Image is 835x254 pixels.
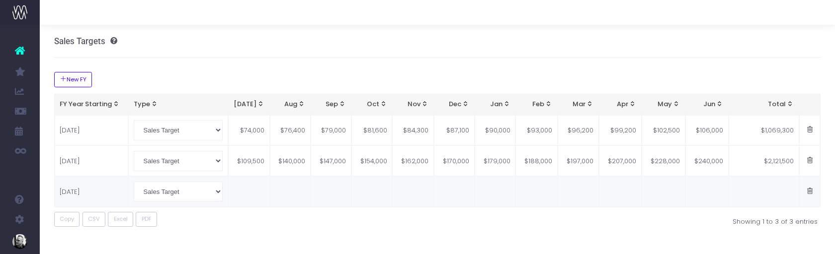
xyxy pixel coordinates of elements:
td: $170,000 [434,145,475,176]
td: $84,300 [392,115,434,146]
td: $1,069,300 [729,115,799,146]
div: Aug [275,99,305,109]
div: Dec [439,99,469,109]
div: Total [734,99,794,109]
td: $197,000 [558,145,599,176]
span: Excel [114,215,128,223]
td: $76,400 [270,115,311,146]
div: Jun [691,99,724,109]
span: CSV [88,215,100,223]
th: Dec: activate to sort column ascending [434,94,475,115]
th: FY Year Starting: activate to sort column ascending [55,94,128,115]
div: Jan [480,99,510,109]
td: $99,200 [599,115,642,146]
td: $162,000 [392,145,434,176]
td: [DATE] [55,145,128,176]
td: $140,000 [270,145,311,176]
td: $109,500 [228,145,270,176]
th: Mar: activate to sort column ascending [558,94,599,115]
th: Jul: activate to sort column ascending [228,94,270,115]
td: $228,000 [642,145,685,176]
div: Nov [398,99,428,109]
button: PDF [136,212,157,227]
img: images/default_profile_image.png [12,234,27,249]
td: $74,000 [228,115,270,146]
div: Feb [521,99,552,109]
div: May [647,99,680,109]
td: $240,000 [685,145,729,176]
div: [DATE] [234,99,264,109]
td: $93,000 [515,115,558,146]
td: $87,100 [434,115,475,146]
span: Copy [60,215,74,223]
td: $154,000 [351,145,393,176]
td: $96,200 [558,115,599,146]
td: $106,000 [685,115,729,146]
div: Mar [563,99,593,109]
div: Sep [316,99,346,109]
th: Jan: activate to sort column ascending [475,94,516,115]
th: Feb: activate to sort column ascending [515,94,558,115]
button: Excel [108,212,133,227]
td: $147,000 [311,145,351,176]
span: PDF [142,215,152,223]
td: $2,121,500 [729,145,799,176]
td: $102,500 [642,115,685,146]
div: Showing 1 to 3 of 3 entries [733,214,818,226]
button: New FY [54,72,92,87]
th: Aug: activate to sort column ascending [270,94,311,115]
th: May: activate to sort column ascending [642,94,685,115]
div: FY Year Starting [60,99,123,109]
td: $81,600 [351,115,393,146]
th: Type: activate to sort column ascending [128,94,228,115]
th: Apr: activate to sort column ascending [599,94,642,115]
th: Total: activate to sort column ascending [729,94,799,115]
td: $79,000 [311,115,351,146]
td: $207,000 [599,145,642,176]
th: Nov: activate to sort column ascending [392,94,434,115]
td: [DATE] [55,176,128,207]
button: Copy [54,212,80,227]
td: $179,000 [475,145,516,176]
th: Jun: activate to sort column ascending [685,94,729,115]
th: Oct: activate to sort column ascending [351,94,393,115]
div: Apr [604,99,636,109]
div: Type [134,99,223,109]
div: Oct [356,99,387,109]
td: [DATE] [55,115,128,146]
h3: Sales Targets [54,36,117,46]
button: CSV [83,212,106,227]
td: $90,000 [475,115,516,146]
td: $188,000 [515,145,558,176]
th: Sep: activate to sort column ascending [311,94,351,115]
